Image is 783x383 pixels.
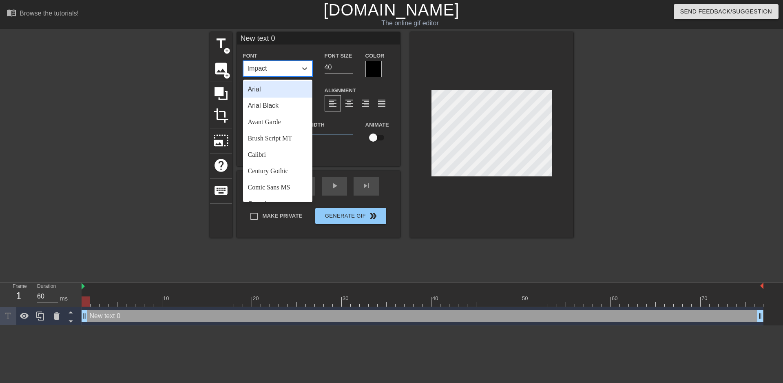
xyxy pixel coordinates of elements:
[80,312,88,320] span: drag_handle
[361,98,370,108] span: format_align_right
[265,18,555,28] div: The online gif editor
[701,294,709,303] div: 70
[680,7,772,17] span: Send Feedback/Suggestion
[365,52,385,60] label: Color
[243,98,312,114] div: Arial Black
[13,289,25,303] div: 1
[20,10,79,17] div: Browse the tutorials!
[213,158,229,173] span: help
[213,183,229,198] span: keyboard
[7,283,31,306] div: Frame
[243,81,312,98] div: Arial
[253,294,260,303] div: 20
[612,294,619,303] div: 60
[7,8,79,20] a: Browse the tutorials!
[377,98,387,108] span: format_align_justify
[368,211,378,221] span: double_arrow
[243,52,257,60] label: Font
[213,108,229,123] span: crop
[343,294,350,303] div: 30
[223,47,230,54] span: add_circle
[325,52,352,60] label: Font Size
[243,147,312,163] div: Calibri
[319,211,383,221] span: Generate Gif
[315,208,386,224] button: Generate Gif
[674,4,779,19] button: Send Feedback/Suggestion
[213,36,229,51] span: title
[325,87,356,95] label: Alignment
[365,121,389,129] label: Animate
[243,196,312,212] div: Consolas
[522,294,529,303] div: 50
[243,130,312,147] div: Brush Script MT
[60,294,68,303] div: ms
[432,294,440,303] div: 40
[243,179,312,196] div: Comic Sans MS
[37,284,56,289] label: Duration
[243,163,312,179] div: Century Gothic
[163,294,170,303] div: 10
[263,212,303,220] span: Make Private
[756,312,764,320] span: drag_handle
[330,181,339,191] span: play_arrow
[760,283,763,289] img: bound-end.png
[328,98,338,108] span: format_align_left
[7,8,16,18] span: menu_book
[213,61,229,76] span: image
[223,72,230,79] span: add_circle
[248,64,267,73] div: Impact
[361,181,371,191] span: skip_next
[243,114,312,130] div: Avant Garde
[344,98,354,108] span: format_align_center
[323,1,459,19] a: [DOMAIN_NAME]
[213,133,229,148] span: photo_size_select_large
